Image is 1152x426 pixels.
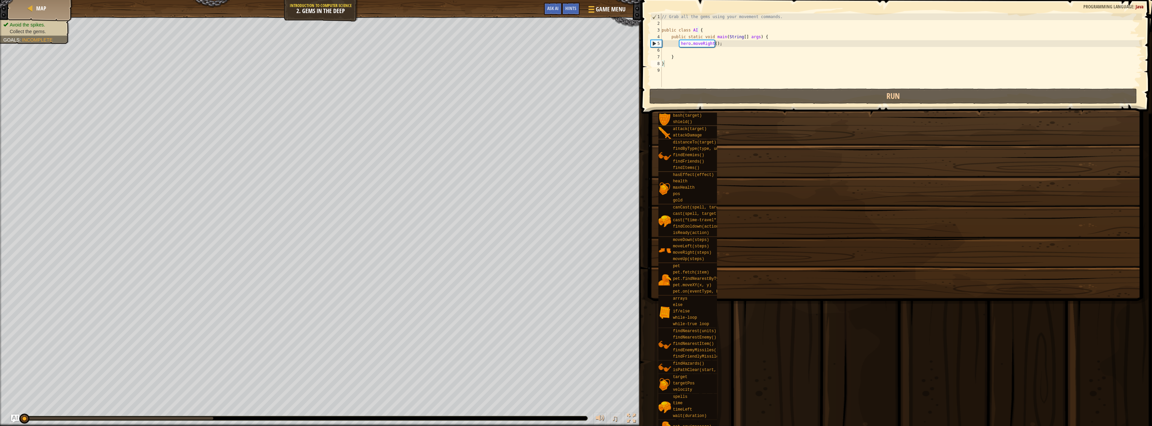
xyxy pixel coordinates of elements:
[593,412,607,426] button: Adjust volume
[673,146,728,151] span: findByType(type, units)
[673,283,711,288] span: pet.moveXY(x, y)
[673,296,687,301] span: arrays
[673,198,682,203] span: gold
[34,5,46,12] a: Map
[673,192,680,196] span: pos
[673,270,709,275] span: pet.fetch(item)
[673,257,704,261] span: moveUp(steps)
[651,40,662,47] div: 5
[658,361,671,374] img: portrait.png
[673,179,687,184] span: health
[11,415,19,423] button: Ask AI
[673,387,692,392] span: velocity
[565,5,576,11] span: Hints
[673,368,728,372] span: isPathClear(start, end)
[673,289,735,294] span: pet.on(eventType, handler)
[673,277,738,281] span: pet.findNearestByType(type)
[673,401,682,406] span: time
[673,322,709,326] span: while-true loop
[658,306,671,319] img: portrait.png
[3,21,64,28] li: Avoid the spikes.
[673,244,709,249] span: moveLeft(steps)
[544,3,562,15] button: Ask AI
[1136,3,1144,10] span: Java
[651,67,662,74] div: 9
[673,303,682,307] span: else
[658,378,671,391] img: portrait.png
[649,88,1137,104] button: Run
[673,335,716,340] span: findNearestEnemy()
[658,244,671,257] img: portrait.png
[673,159,704,164] span: findFriends()
[547,5,559,11] span: Ask AI
[673,315,697,320] span: while-loop
[673,153,704,158] span: findEnemies()
[651,20,662,27] div: 2
[673,218,738,223] span: cast("time-travel", target)
[651,13,662,20] div: 1
[673,224,721,229] span: findCooldown(action)
[673,414,707,418] span: wait(duration)
[673,173,714,177] span: hasEffect(effect)
[36,5,46,12] span: Map
[673,407,692,412] span: timeLeft
[3,37,19,43] span: Goals
[596,5,626,14] span: Game Menu
[1133,3,1136,10] span: :
[651,34,662,40] div: 4
[673,375,687,379] span: target
[658,182,671,195] img: portrait.png
[651,27,662,34] div: 3
[658,127,671,139] img: portrait.png
[658,150,671,163] img: portrait.png
[611,413,618,423] span: ♫
[673,329,716,333] span: findNearest(units)
[673,133,702,138] span: attackDamage
[673,348,719,353] span: findEnemyMissiles()
[651,47,662,54] div: 6
[673,264,680,268] span: pet
[10,29,46,34] span: Collect the gems.
[673,185,695,190] span: maxHealth
[673,354,726,359] span: findFriendlyMissiles()
[673,140,716,145] span: distanceTo(target)
[673,211,719,216] span: cast(spell, target)
[583,3,630,18] button: Game Menu
[673,250,711,255] span: moveRight(steps)
[3,28,64,35] li: Collect the gems.
[1083,3,1133,10] span: Programming language
[651,60,662,67] div: 8
[673,231,709,235] span: isReady(action)
[22,37,53,43] span: Incomplete
[673,113,702,118] span: bash(target)
[673,309,690,314] span: if/else
[673,127,707,131] span: attack(target)
[658,215,671,228] img: portrait.png
[10,22,45,27] span: Avoid the spikes.
[673,238,709,242] span: moveDown(steps)
[673,394,687,399] span: spells
[658,113,671,126] img: portrait.png
[673,166,699,170] span: findItems()
[673,342,714,346] span: findNearestItem()
[651,54,662,60] div: 7
[673,381,695,386] span: targetPos
[625,412,638,426] button: Toggle fullscreen
[658,401,671,414] img: portrait.png
[658,339,671,351] img: portrait.png
[673,361,704,366] span: findHazards()
[610,412,622,426] button: ♫
[673,205,726,210] span: canCast(spell, target)
[673,120,692,124] span: shield()
[19,37,22,43] span: :
[658,273,671,286] img: portrait.png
